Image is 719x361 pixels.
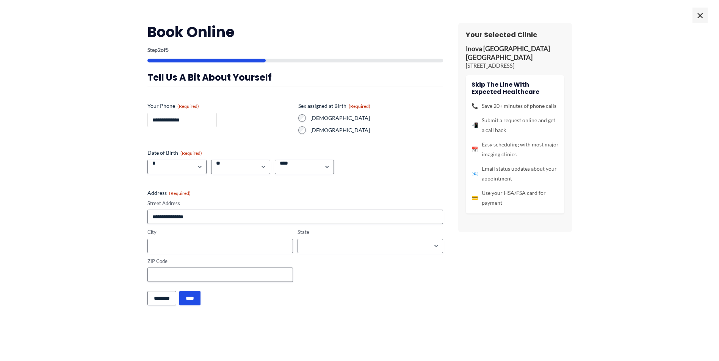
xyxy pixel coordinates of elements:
span: (Required) [177,103,199,109]
span: (Required) [180,150,202,156]
h2: Book Online [147,23,443,41]
li: Use your HSA/FSA card for payment [472,188,559,208]
legend: Sex assigned at Birth [298,102,370,110]
h3: Your Selected Clinic [466,30,564,39]
span: 2 [158,47,161,53]
span: × [692,8,708,23]
li: Email status updates about your appointment [472,164,559,184]
li: Submit a request online and get a call back [472,115,559,135]
label: [DEMOGRAPHIC_DATA] [310,114,443,122]
p: Inova [GEOGRAPHIC_DATA] [GEOGRAPHIC_DATA] [466,45,564,62]
span: 5 [166,47,169,53]
label: [DEMOGRAPHIC_DATA] [310,126,443,134]
li: Easy scheduling with most major imaging clinics [472,140,559,159]
label: City [147,229,293,236]
span: 📲 [472,120,478,130]
legend: Address [147,189,191,197]
span: (Required) [349,103,370,109]
legend: Date of Birth [147,149,202,157]
span: 💳 [472,193,478,203]
p: Step of [147,47,443,53]
h3: Tell us a bit about yourself [147,72,443,83]
span: 📅 [472,145,478,154]
h4: Skip the line with Expected Healthcare [472,81,559,95]
label: State [298,229,443,236]
label: Street Address [147,200,443,207]
li: Save 20+ minutes of phone calls [472,101,559,111]
span: 📧 [472,169,478,179]
span: (Required) [169,190,191,196]
label: ZIP Code [147,258,293,265]
span: 📞 [472,101,478,111]
p: [STREET_ADDRESS] [466,62,564,70]
label: Your Phone [147,102,292,110]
